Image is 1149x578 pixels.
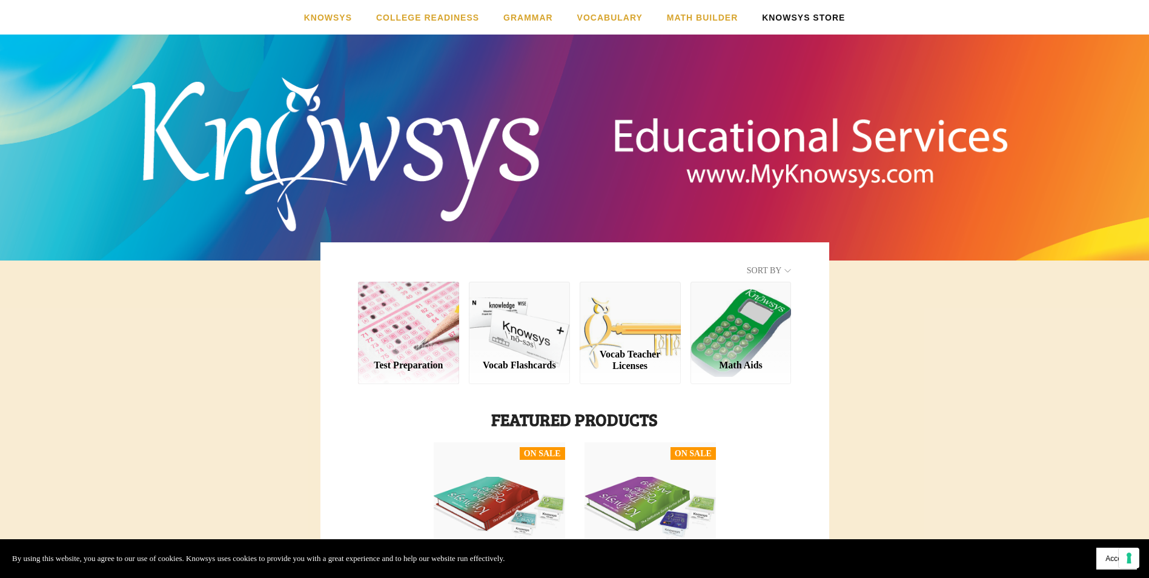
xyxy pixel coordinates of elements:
[358,408,792,430] h1: Featured Products
[368,359,449,371] div: Test Preparation
[358,282,459,348] a: Test Preparation
[479,359,560,371] div: Vocab Flashcards
[675,448,712,460] div: On Sale
[580,282,681,348] a: Vocab Teacher Licenses
[589,348,671,371] div: Vocab Teacher Licenses
[700,359,781,371] div: Math Aids
[12,552,505,565] p: By using this website, you agree to our use of cookies. Knowsys uses cookies to provide you with ...
[406,52,743,216] a: Knowsys Educational Services
[524,448,561,460] div: On Sale
[580,348,681,384] a: Vocab Teacher Licenses
[469,282,570,348] a: Vocab Flashcards
[469,349,570,384] a: Vocab Flashcards
[358,349,459,384] a: Test Preparation
[1119,548,1139,568] button: Your consent preferences for tracking technologies
[1096,548,1137,570] button: Accept
[690,282,792,348] a: Math Aids
[434,442,565,574] a: On SaleIAR Prep Bundle
[690,349,792,384] a: Math Aids
[1105,554,1128,563] span: Accept
[584,442,716,574] a: On SaleIAR 8/9 Prep Bundle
